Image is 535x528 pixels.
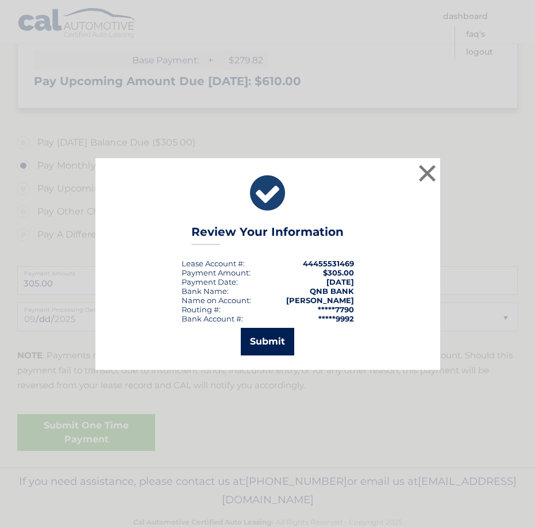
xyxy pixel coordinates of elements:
div: Bank Account #: [182,314,243,323]
button: × [416,162,439,185]
div: Routing #: [182,305,221,314]
h3: Review Your Information [191,225,344,245]
div: Payment Amount: [182,268,251,277]
div: Bank Name: [182,286,229,296]
span: [DATE] [326,277,354,286]
button: Submit [241,328,294,355]
span: Payment Date [182,277,236,286]
strong: 44455531469 [303,259,354,268]
div: : [182,277,238,286]
strong: QNB BANK [310,286,354,296]
strong: [PERSON_NAME] [286,296,354,305]
div: Name on Account: [182,296,251,305]
span: $305.00 [323,268,354,277]
div: Lease Account #: [182,259,245,268]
